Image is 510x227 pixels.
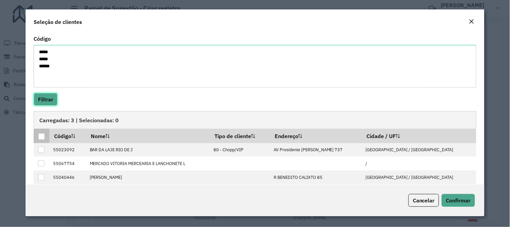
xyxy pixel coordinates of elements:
td: 55023092 [49,143,86,157]
td: 55040446 [49,170,86,184]
td: [GEOGRAPHIC_DATA] / [GEOGRAPHIC_DATA] [362,170,476,184]
th: Cidade / UF [362,129,476,143]
span: Cancelar [413,197,435,204]
label: Código [34,35,51,43]
td: 80 - Chopp/VIP [210,143,270,157]
td: AV Presidente [PERSON_NAME] 737 [270,143,362,157]
td: / [362,157,476,170]
th: Código [49,129,86,143]
th: Nome [86,129,210,143]
em: Fechar [469,19,474,24]
button: Close [467,18,476,26]
td: MERCADO VITORIA MERCEARIA E LANCHONETE L [86,157,210,170]
h4: Seleção de clientes [34,18,82,26]
th: Endereço [270,129,362,143]
div: Carregadas: 3 | Selecionadas: 0 [34,111,476,129]
td: BAR DA LAJE RIO DE J [86,143,210,157]
span: Confirmar [446,197,471,204]
td: [PERSON_NAME] [86,170,210,184]
td: 55067754 [49,157,86,170]
button: Confirmar [442,194,475,207]
th: Tipo de cliente [210,129,270,143]
td: [GEOGRAPHIC_DATA] / [GEOGRAPHIC_DATA] [362,143,476,157]
button: Filtrar [34,93,57,106]
button: Cancelar [408,194,439,207]
td: R BENEDITO CALIXTO 85 [270,170,362,184]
